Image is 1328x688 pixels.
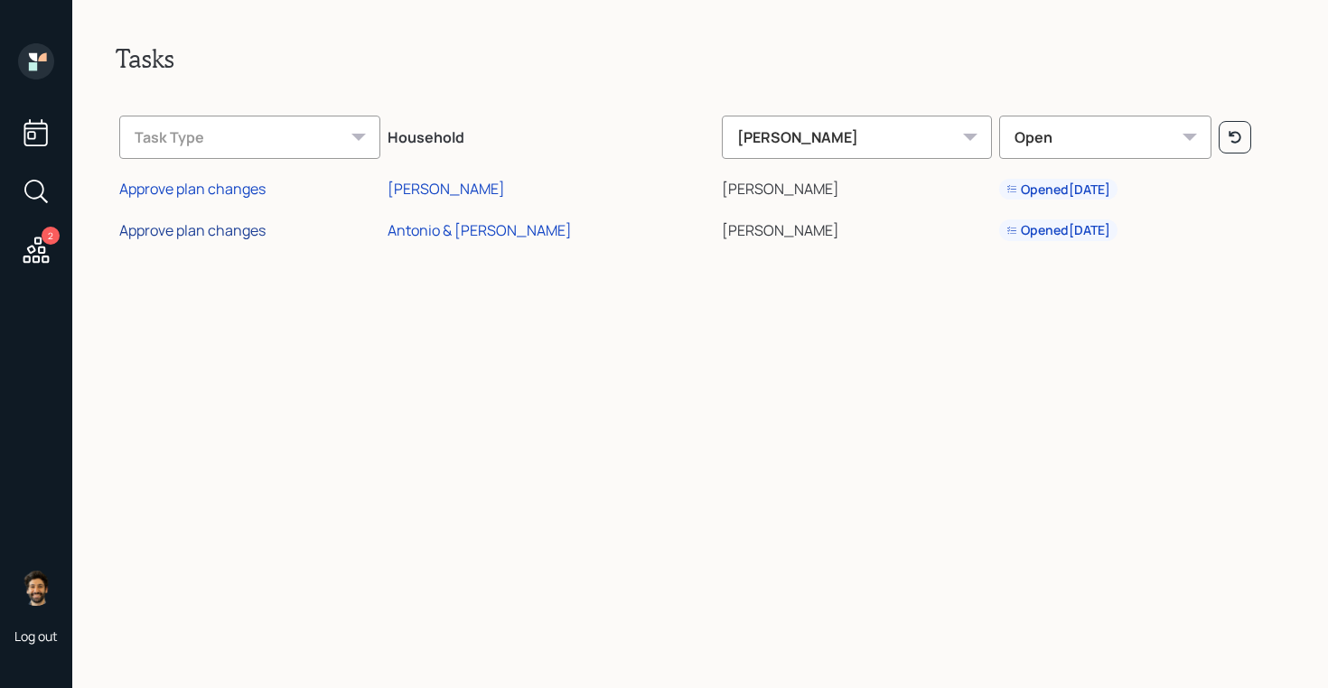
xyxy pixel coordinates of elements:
div: Opened [DATE] [1006,221,1110,239]
div: [PERSON_NAME] [722,116,992,159]
div: Approve plan changes [119,220,266,240]
div: Open [999,116,1211,159]
div: Log out [14,628,58,645]
th: Household [384,103,718,166]
div: Approve plan changes [119,179,266,199]
div: Opened [DATE] [1006,181,1110,199]
img: eric-schwartz-headshot.png [18,570,54,606]
h2: Tasks [116,43,1285,74]
td: [PERSON_NAME] [718,207,996,248]
div: Task Type [119,116,380,159]
td: [PERSON_NAME] [718,166,996,208]
div: Antonio & [PERSON_NAME] [388,220,572,240]
div: [PERSON_NAME] [388,179,505,199]
div: 2 [42,227,60,245]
